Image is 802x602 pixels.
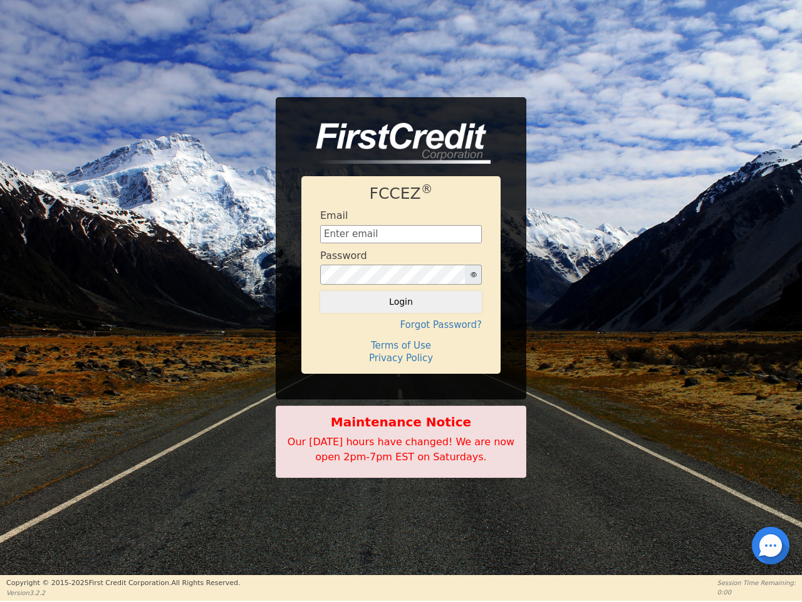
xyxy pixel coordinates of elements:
[320,340,482,351] h4: Terms of Use
[320,291,482,312] button: Login
[301,123,491,164] img: logo-CMu_cnol.png
[320,352,482,364] h4: Privacy Policy
[288,436,514,463] span: Our [DATE] hours have changed! We are now open 2pm-7pm EST on Saturdays.
[320,265,466,285] input: password
[717,588,796,597] p: 0:00
[320,209,348,221] h4: Email
[421,182,433,196] sup: ®
[283,413,519,431] b: Maintenance Notice
[320,184,482,203] h1: FCCEZ
[6,578,240,589] p: Copyright © 2015- 2025 First Credit Corporation.
[320,250,367,261] h4: Password
[320,319,482,330] h4: Forgot Password?
[717,578,796,588] p: Session Time Remaining:
[320,225,482,244] input: Enter email
[6,588,240,598] p: Version 3.2.2
[171,579,240,587] span: All Rights Reserved.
